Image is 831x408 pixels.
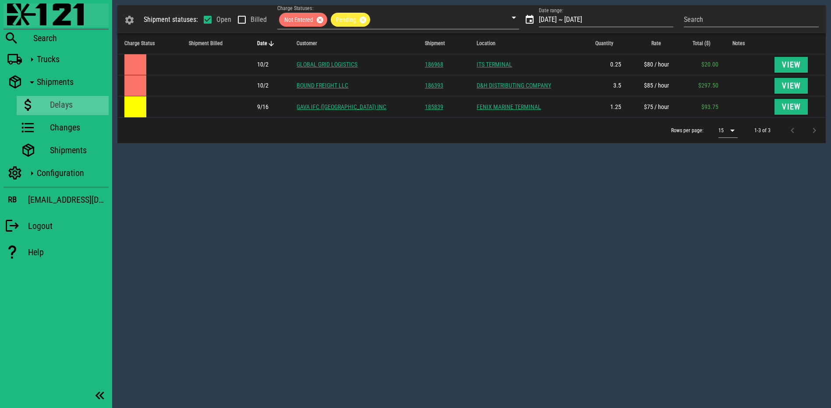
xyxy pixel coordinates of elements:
th: Location: Not sorted. Activate to sort ascending. [470,33,579,54]
span: View [781,60,801,69]
span: The driver arrived at the location of this delay at 10/2 11:39am [257,61,269,68]
th: Date: Sorted descending. Activate to sort ascending. [250,33,290,54]
div: Shipments [50,145,105,155]
div: 15 [718,127,724,134]
h3: RB [8,195,17,204]
span: Rate [651,40,661,46]
a: View [774,60,808,67]
td: 1.25 [579,96,628,117]
div: 15$vuetify.dataTable.itemsPerPageText [718,123,738,137]
span: The driver arrived at the location of this delay at 10/2 9:10am [257,82,269,89]
div: Rows per page: [671,118,738,143]
div: 1-3 of 3 [754,127,771,134]
div: Charge Statuses:Not EnteredPending [277,11,519,29]
th: Total ($): Not sorted. Activate to sort ascending. [676,33,725,54]
a: View [774,103,808,110]
span: $93.75 [701,103,718,110]
a: Blackfly [4,4,109,27]
th: Shipment: Not sorted. Activate to sort ascending. [418,33,470,54]
a: Changes [17,119,109,138]
th: Notes: Not sorted. Activate to sort ascending. [725,33,767,54]
td: $75 / hour [628,96,676,117]
label: Open [216,15,231,24]
a: 185839 [425,103,443,110]
td: $80 / hour [628,54,676,75]
button: View [774,78,808,94]
th: Charge Status: Not sorted. Activate to sort ascending. [117,33,182,54]
div: Logout [28,221,109,231]
th: Customer: Not sorted. Activate to sort ascending. [290,33,417,54]
span: View [781,81,801,90]
div: Changes [50,122,105,133]
span: Not Entered [284,13,322,27]
span: $297.50 [698,82,718,89]
span: Shipment [425,40,445,46]
label: Billed [251,15,267,24]
a: 186393 [425,82,443,89]
td: 0.25 [579,54,628,75]
td: $85 / hour [628,75,676,96]
div: Shipment statuses: [144,14,198,25]
a: GLOBAL GRID LOGISTICS [297,61,357,68]
span: Notes [732,40,745,46]
a: View [774,81,808,88]
div: [EMAIL_ADDRESS][DOMAIN_NAME] [28,193,109,207]
a: BOUND FREIGHT LLC [297,82,348,89]
input: Search by customer or shipment # [684,13,819,27]
button: View [774,99,808,115]
span: Total ($) [693,40,711,46]
td: 3.5 [579,75,628,96]
th: Quantity: Not sorted. Activate to sort ascending. [579,33,628,54]
span: Pending [336,13,365,27]
a: Delays [17,96,109,115]
th: Shipment Billed: Not sorted. Activate to sort ascending. [182,33,251,54]
a: 186968 [425,61,443,68]
img: 87f0f0e.png [7,4,84,25]
div: Configuration [37,168,105,178]
th: Not sorted. Activate to sort ascending. [767,33,826,54]
span: Date [257,40,267,46]
a: Help [4,240,109,264]
div: Search [33,33,109,43]
a: Shipments [17,141,109,161]
span: Location [477,40,495,46]
a: FENIX MARINE TERMINAL [477,103,541,110]
div: Trucks [37,54,105,64]
span: Quantity [595,40,613,46]
span: Shipment Billed [189,40,223,46]
span: $20.00 [701,61,718,68]
button: View [774,57,808,73]
span: Customer [297,40,317,46]
span: View [781,102,801,111]
span: Charge Status [124,40,155,46]
span: The driver arrived at the location of this delay at 9/16 7:45pm [257,103,269,110]
div: Shipments [37,77,105,87]
th: Rate: Not sorted. Activate to sort ascending. [628,33,676,54]
div: Delays [50,99,105,110]
div: Help [28,247,109,257]
a: D&H DISTRIBUTING COMPANY [477,82,551,89]
a: GAVA IFC ([GEOGRAPHIC_DATA]) INC [297,103,386,110]
a: ITS TERMINAL [477,61,512,68]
